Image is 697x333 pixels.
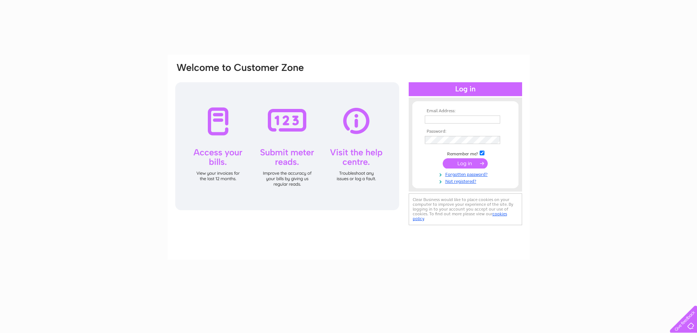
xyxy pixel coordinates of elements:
div: Clear Business would like to place cookies on your computer to improve your experience of the sit... [409,193,522,225]
a: Not registered? [425,177,508,184]
th: Email Address: [423,109,508,114]
td: Remember me? [423,150,508,157]
a: cookies policy [413,211,507,221]
input: Submit [443,158,488,169]
th: Password: [423,129,508,134]
a: Forgotten password? [425,170,508,177]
